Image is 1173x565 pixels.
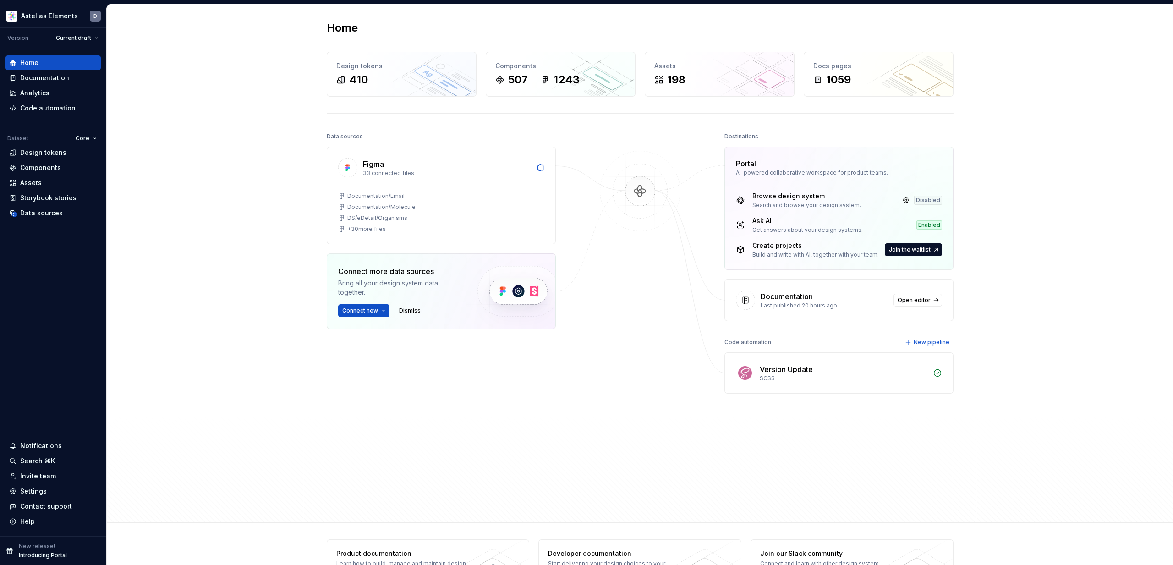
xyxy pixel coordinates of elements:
div: Help [20,517,35,526]
div: 1243 [554,72,580,87]
span: Current draft [56,34,91,42]
p: New release! [19,543,55,550]
div: 198 [667,72,685,87]
div: Last published 20 hours ago [761,302,888,309]
div: Data sources [327,130,363,143]
button: Current draft [52,32,103,44]
button: Core [71,132,101,145]
div: Disabled [914,196,942,205]
div: 410 [349,72,368,87]
div: Analytics [20,88,49,98]
div: Documentation [761,291,813,302]
div: AI-powered collaborative workspace for product teams. [736,169,942,176]
div: Portal [736,158,756,169]
button: Contact support [5,499,101,514]
a: Invite team [5,469,101,483]
div: Documentation/Molecule [347,203,416,211]
div: Figma [363,159,384,170]
a: Code automation [5,101,101,115]
div: DS/eDetail/Organisms [347,214,407,222]
div: Documentation/Email [347,192,405,200]
button: Join the waitlist [885,243,942,256]
a: Components5071243 [486,52,636,97]
div: Version [7,34,28,42]
button: Notifications [5,439,101,453]
div: Contact support [20,502,72,511]
a: Assets [5,176,101,190]
div: Notifications [20,441,62,450]
span: Dismiss [399,307,421,314]
a: Design tokens410 [327,52,477,97]
button: New pipeline [902,336,954,349]
a: Docs pages1059 [804,52,954,97]
span: Join the waitlist [889,246,931,253]
div: Build and write with AI, together with your team. [752,251,879,258]
div: Enabled [916,220,942,230]
div: Developer documentation [548,549,681,558]
a: Assets198 [645,52,795,97]
p: Introducing Portal [19,552,67,559]
div: Destinations [724,130,758,143]
span: New pipeline [914,339,949,346]
div: Astellas Elements [21,11,78,21]
div: 1059 [826,72,851,87]
div: Settings [20,487,47,496]
div: Components [20,163,61,172]
a: Settings [5,484,101,499]
div: Assets [20,178,42,187]
div: Code automation [724,336,771,349]
div: Documentation [20,73,69,82]
a: Components [5,160,101,175]
div: Product documentation [336,549,470,558]
div: Get answers about your design systems. [752,226,863,234]
div: Search ⌘K [20,456,55,466]
div: Code automation [20,104,76,113]
div: Design tokens [336,61,467,71]
div: Dataset [7,135,28,142]
div: Version Update [760,364,813,375]
div: Search and browse your design system. [752,202,861,209]
a: Documentation [5,71,101,85]
div: Assets [654,61,785,71]
div: + 30 more files [347,225,386,233]
div: 507 [508,72,528,87]
span: Open editor [898,296,931,304]
a: Home [5,55,101,70]
div: Docs pages [813,61,944,71]
div: Data sources [20,208,63,218]
h2: Home [327,21,358,35]
a: Design tokens [5,145,101,160]
span: Core [76,135,89,142]
a: Data sources [5,206,101,220]
div: SCSS [760,375,927,382]
a: Storybook stories [5,191,101,205]
div: Create projects [752,241,879,250]
a: Analytics [5,86,101,100]
div: Join our Slack community [760,549,893,558]
button: Dismiss [395,304,425,317]
div: Storybook stories [20,193,77,203]
button: Astellas ElementsD [2,6,104,26]
div: 33 connected files [363,170,532,177]
span: Connect new [342,307,378,314]
div: Components [495,61,626,71]
a: Figma33 connected filesDocumentation/EmailDocumentation/MoleculeDS/eDetail/Organisms+30more files [327,147,556,244]
div: Design tokens [20,148,66,157]
button: Connect new [338,304,389,317]
div: Invite team [20,472,56,481]
div: Ask AI [752,216,863,225]
div: Bring all your design system data together. [338,279,462,297]
a: Open editor [893,294,942,307]
div: Browse design system [752,192,861,201]
div: Home [20,58,38,67]
div: D [93,12,97,20]
button: Search ⌘K [5,454,101,468]
button: Help [5,514,101,529]
div: Connect more data sources [338,266,462,277]
img: b2369ad3-f38c-46c1-b2a2-f2452fdbdcd2.png [6,11,17,22]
